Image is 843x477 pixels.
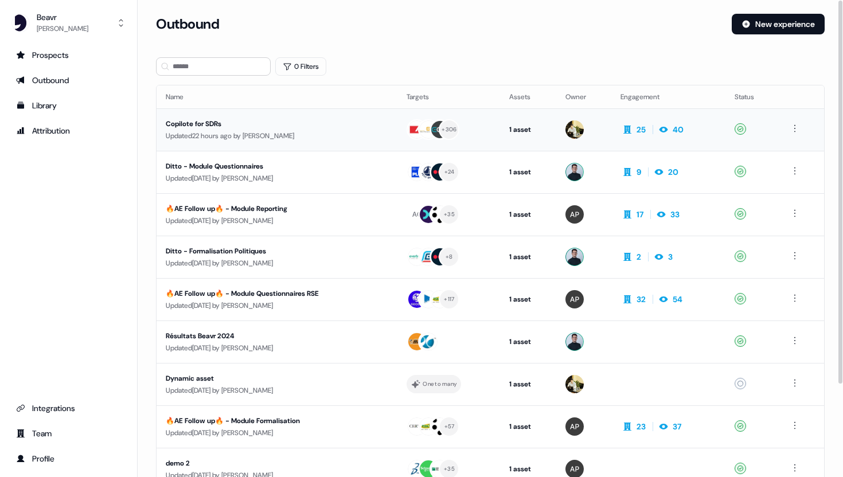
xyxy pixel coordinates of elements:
[500,85,556,108] th: Assets
[637,421,646,432] div: 23
[509,378,547,390] div: 1 asset
[565,375,584,393] img: Armand
[637,251,641,263] div: 2
[565,120,584,139] img: Armand
[444,167,455,177] div: + 24
[732,14,825,34] button: New experience
[556,85,611,108] th: Owner
[509,463,547,475] div: 1 asset
[565,417,584,436] img: Alexis
[412,209,422,220] div: AC
[166,161,377,172] div: Ditto - Module Questionnaires
[637,166,641,178] div: 9
[444,294,454,304] div: + 117
[166,427,388,439] div: Updated [DATE] by [PERSON_NAME]
[16,75,121,86] div: Outbound
[16,100,121,111] div: Library
[166,130,388,142] div: Updated 22 hours ago by [PERSON_NAME]
[565,333,584,351] img: Ugo
[166,215,388,226] div: Updated [DATE] by [PERSON_NAME]
[673,294,682,305] div: 54
[9,9,128,37] button: Beavr[PERSON_NAME]
[166,288,377,299] div: 🔥AE Follow up🔥 - Module Questionnaires RSE
[509,336,547,347] div: 1 asset
[637,209,643,220] div: 17
[166,300,388,311] div: Updated [DATE] by [PERSON_NAME]
[725,85,779,108] th: Status
[37,11,88,23] div: Beavr
[442,124,456,135] div: + 306
[156,15,219,33] h3: Outbound
[611,85,726,108] th: Engagement
[166,458,377,469] div: demo 2
[509,166,547,178] div: 1 asset
[565,290,584,308] img: Alexis
[423,379,456,389] div: One to many
[397,85,499,108] th: Targets
[9,96,128,115] a: Go to templates
[166,203,377,214] div: 🔥AE Follow up🔥 - Module Reporting
[16,453,121,464] div: Profile
[444,209,455,220] div: + 35
[509,124,547,135] div: 1 asset
[446,252,453,262] div: + 8
[166,415,377,427] div: 🔥AE Follow up🔥 - Module Formalisation
[9,424,128,443] a: Go to team
[668,251,673,263] div: 3
[444,464,455,474] div: + 35
[565,248,584,266] img: Ugo
[673,421,681,432] div: 37
[668,166,678,178] div: 20
[166,342,388,354] div: Updated [DATE] by [PERSON_NAME]
[9,46,128,64] a: Go to prospects
[157,85,397,108] th: Name
[166,173,388,184] div: Updated [DATE] by [PERSON_NAME]
[670,209,680,220] div: 33
[37,23,88,34] div: [PERSON_NAME]
[509,294,547,305] div: 1 asset
[275,57,326,76] button: 0 Filters
[637,294,646,305] div: 32
[673,124,684,135] div: 40
[9,122,128,140] a: Go to attribution
[166,118,377,130] div: Copilote for SDRs
[16,402,121,414] div: Integrations
[166,330,377,342] div: Résultats Beavr 2024
[509,251,547,263] div: 1 asset
[166,385,388,396] div: Updated [DATE] by [PERSON_NAME]
[16,428,121,439] div: Team
[509,421,547,432] div: 1 asset
[16,125,121,136] div: Attribution
[509,209,547,220] div: 1 asset
[9,449,128,468] a: Go to profile
[9,399,128,417] a: Go to integrations
[16,49,121,61] div: Prospects
[9,71,128,89] a: Go to outbound experience
[565,163,584,181] img: Ugo
[637,124,646,135] div: 25
[166,257,388,269] div: Updated [DATE] by [PERSON_NAME]
[166,245,377,257] div: Ditto - Formalisation Politiques
[565,205,584,224] img: Alexis
[166,373,377,384] div: Dynamic asset
[444,421,455,432] div: + 57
